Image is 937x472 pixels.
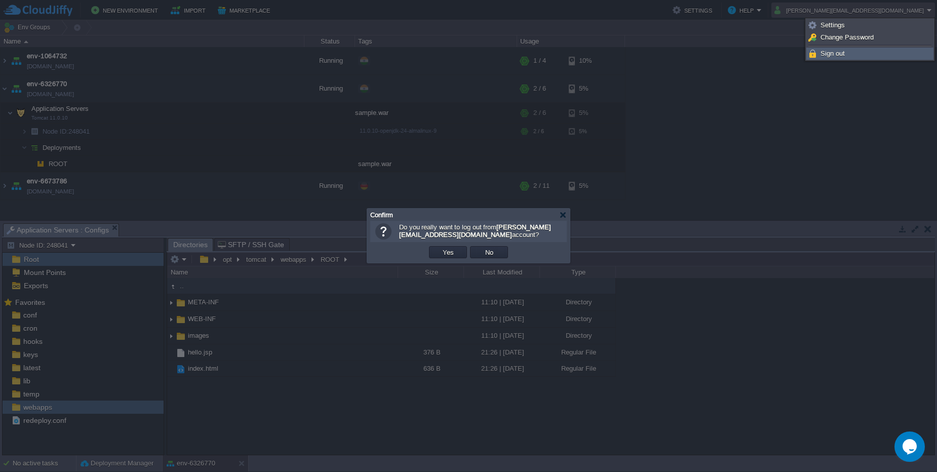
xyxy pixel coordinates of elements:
[807,48,933,59] a: Sign out
[894,431,927,462] iframe: chat widget
[821,33,874,41] span: Change Password
[482,248,496,257] button: No
[821,50,845,57] span: Sign out
[440,248,457,257] button: Yes
[399,223,551,239] span: Do you really want to log out from account?
[807,32,933,43] a: Change Password
[807,20,933,31] a: Settings
[821,21,845,29] span: Settings
[370,211,393,219] span: Confirm
[399,223,551,239] b: [PERSON_NAME][EMAIL_ADDRESS][DOMAIN_NAME]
